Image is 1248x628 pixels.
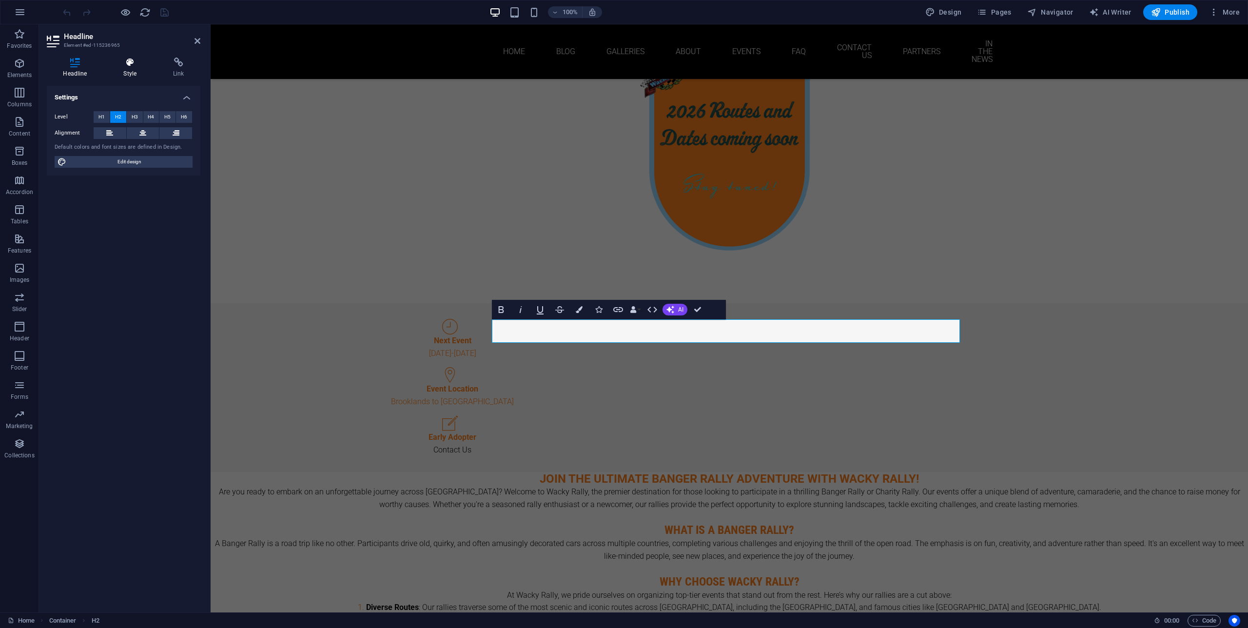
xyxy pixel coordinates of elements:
button: H5 [159,111,175,123]
h4: Settings [47,86,200,103]
span: Publish [1151,7,1189,17]
h3: Element #ed-115236965 [64,41,181,50]
span: AI [678,307,683,313]
button: 100% [548,6,583,18]
button: Pages [973,4,1015,20]
button: AI Writer [1085,4,1135,20]
span: AI Writer [1089,7,1131,17]
div: Default colors and font sizes are defined in Design. [55,143,193,152]
button: Design [921,4,966,20]
button: Link [609,300,627,319]
p: Boxes [12,159,28,167]
span: Pages [977,7,1011,17]
p: Forms [11,393,28,401]
a: Click to cancel selection. Double-click to open Pages [8,615,35,627]
p: Slider [12,305,27,313]
p: Accordion [6,188,33,196]
p: Collections [4,451,34,459]
p: Header [10,334,29,342]
button: Bold (⌘B) [492,300,510,319]
span: Code [1192,615,1216,627]
button: Colors [570,300,588,319]
span: H5 [164,111,171,123]
button: Publish [1143,4,1197,20]
button: H4 [143,111,159,123]
button: HTML [643,300,662,319]
h4: Link [157,58,200,78]
p: Elements [7,71,32,79]
button: Navigator [1023,4,1077,20]
div: Design (Ctrl+Alt+Y) [921,4,966,20]
i: On resize automatically adjust zoom level to fit chosen device. [588,8,597,17]
p: Features [8,247,31,255]
button: Usercentrics [1228,615,1240,627]
h4: Headline [47,58,107,78]
h6: Session time [1154,615,1180,627]
span: Click to select. Double-click to edit [49,615,77,627]
h2: Headline [64,32,200,41]
button: Italic (⌘I) [511,300,530,319]
label: Alignment [55,127,94,139]
span: 00 00 [1164,615,1179,627]
button: Underline (⌘U) [531,300,549,319]
button: More [1205,4,1244,20]
button: H3 [127,111,143,123]
button: Data Bindings [628,300,642,319]
span: Navigator [1027,7,1073,17]
button: H6 [176,111,192,123]
h4: Style [107,58,157,78]
p: Images [10,276,30,284]
button: H2 [110,111,126,123]
span: H3 [132,111,138,123]
span: H1 [98,111,105,123]
button: Strikethrough [550,300,569,319]
p: Columns [7,100,32,108]
p: Content [9,130,30,137]
span: More [1209,7,1240,17]
p: Tables [11,217,28,225]
p: Marketing [6,422,33,430]
span: H4 [148,111,154,123]
button: Icons [589,300,608,319]
span: Edit design [69,156,190,168]
button: Edit design [55,156,193,168]
button: H1 [94,111,110,123]
button: Click here to leave preview mode and continue editing [119,6,131,18]
p: Favorites [7,42,32,50]
h6: 100% [563,6,578,18]
button: AI [663,304,687,315]
button: Confirm (⌘+⏎) [688,300,707,319]
nav: breadcrumb [49,615,99,627]
span: H6 [181,111,187,123]
span: H2 [115,111,121,123]
p: Footer [11,364,28,372]
i: Reload page [139,7,151,18]
span: : [1171,617,1172,624]
button: reload [139,6,151,18]
span: Click to select. Double-click to edit [92,615,99,627]
label: Level [55,111,94,123]
span: Design [925,7,962,17]
button: Code [1188,615,1221,627]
